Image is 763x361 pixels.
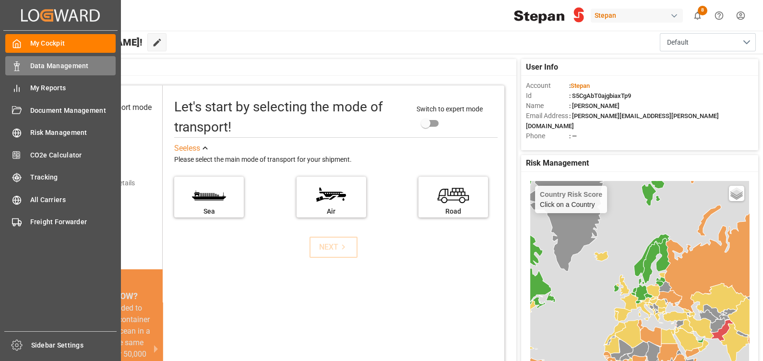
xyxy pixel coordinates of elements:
a: My Reports [5,79,116,97]
span: Account Type [526,141,569,151]
span: Sidebar Settings [31,340,117,350]
a: Data Management [5,56,116,75]
span: 8 [698,6,707,15]
a: Layers [729,186,744,201]
span: Tracking [30,172,116,182]
a: Freight Forwarder [5,213,116,231]
span: Account [526,81,569,91]
a: My Cockpit [5,34,116,53]
span: Phone [526,131,569,141]
span: : [PERSON_NAME][EMAIL_ADDRESS][PERSON_NAME][DOMAIN_NAME] [526,112,719,130]
span: : S5CgAbT0ajgbiaxTp9 [569,92,631,99]
span: Email Address [526,111,569,121]
span: User Info [526,61,558,73]
div: Add shipping details [75,178,135,188]
span: Stepan [571,82,590,89]
span: : Shipper [569,143,593,150]
span: My Cockpit [30,38,116,48]
div: See less [174,143,200,154]
button: show 8 new notifications [687,5,708,26]
a: Tracking [5,168,116,187]
span: Name [526,101,569,111]
div: Let's start by selecting the mode of transport! [174,97,407,137]
span: Data Management [30,61,116,71]
span: : [PERSON_NAME] [569,102,620,109]
a: All Carriers [5,190,116,209]
span: Id [526,91,569,101]
span: Switch to expert mode [417,105,483,113]
img: Stepan_Company_logo.svg.png_1713531530.png [514,7,584,24]
button: Stepan [591,6,687,24]
span: My Reports [30,83,116,93]
button: NEXT [310,237,358,258]
div: Please select the main mode of transport for your shipment. [174,154,498,166]
span: : [569,82,590,89]
div: Stepan [591,9,683,23]
span: CO2e Calculator [30,150,116,160]
span: : — [569,132,577,140]
div: Road [423,206,483,217]
div: Sea [179,206,239,217]
span: Risk Management [30,128,116,138]
span: Default [667,37,689,48]
a: Document Management [5,101,116,120]
div: NEXT [319,241,348,253]
span: All Carriers [30,195,116,205]
div: Air [301,206,361,217]
span: Freight Forwarder [30,217,116,227]
button: open menu [660,33,756,51]
a: CO2e Calculator [5,145,116,164]
span: Risk Management [526,157,589,169]
button: Help Center [708,5,730,26]
span: Document Management [30,106,116,116]
a: Risk Management [5,123,116,142]
h4: Country Risk Score [540,191,602,198]
div: Click on a Country [540,191,602,208]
